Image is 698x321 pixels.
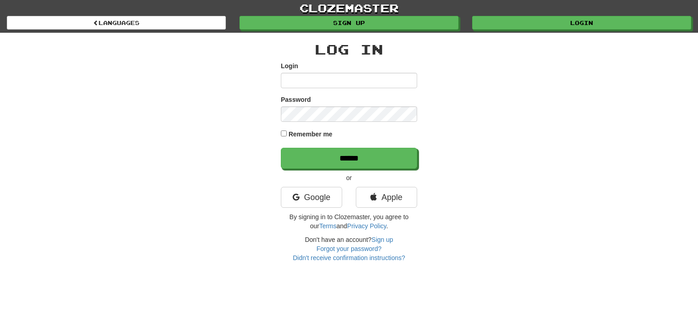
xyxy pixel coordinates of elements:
[289,130,333,139] label: Remember me
[472,16,691,30] a: Login
[281,235,417,262] div: Don't have an account?
[281,187,342,208] a: Google
[347,222,386,230] a: Privacy Policy
[372,236,393,243] a: Sign up
[281,61,298,70] label: Login
[293,254,405,261] a: Didn't receive confirmation instructions?
[356,187,417,208] a: Apple
[281,173,417,182] p: or
[239,16,459,30] a: Sign up
[7,16,226,30] a: Languages
[281,95,311,104] label: Password
[281,42,417,57] h2: Log In
[281,212,417,231] p: By signing in to Clozemaster, you agree to our and .
[316,245,381,252] a: Forgot your password?
[319,222,336,230] a: Terms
